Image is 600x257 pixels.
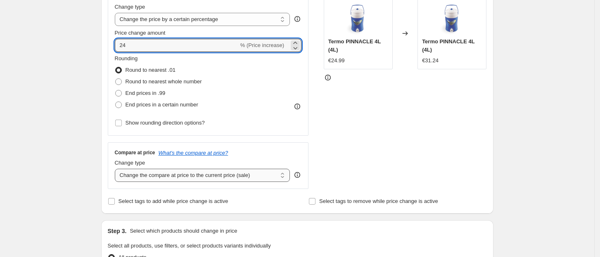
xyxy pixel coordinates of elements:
[126,101,198,108] span: End prices in a certain number
[126,67,175,73] span: Round to nearest .01
[328,38,381,53] span: Termo PINNACLE 4L (4L)
[119,198,228,204] span: Select tags to add while price change is active
[115,30,166,36] span: Price change amount
[115,39,239,52] input: -15
[293,15,301,23] div: help
[159,150,228,156] button: What's the compare at price?
[293,171,301,179] div: help
[115,4,145,10] span: Change type
[108,227,127,235] h2: Step 3.
[126,78,202,85] span: Round to nearest whole number
[436,2,469,35] img: termo-pinnacle-4l-inuitz_80x.png
[126,120,205,126] span: Show rounding direction options?
[126,90,166,96] span: End prices in .99
[422,38,474,53] span: Termo PINNACLE 4L (4L)
[115,149,155,156] h3: Compare at price
[240,42,284,48] span: % (Price increase)
[328,57,345,65] div: €24.99
[319,198,438,204] span: Select tags to remove while price change is active
[108,243,271,249] span: Select all products, use filters, or select products variants individually
[115,55,138,61] span: Rounding
[115,160,145,166] span: Change type
[342,2,375,35] img: termo-pinnacle-4l-inuitz_80x.png
[422,57,439,65] div: €31.24
[130,227,237,235] p: Select which products should change in price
